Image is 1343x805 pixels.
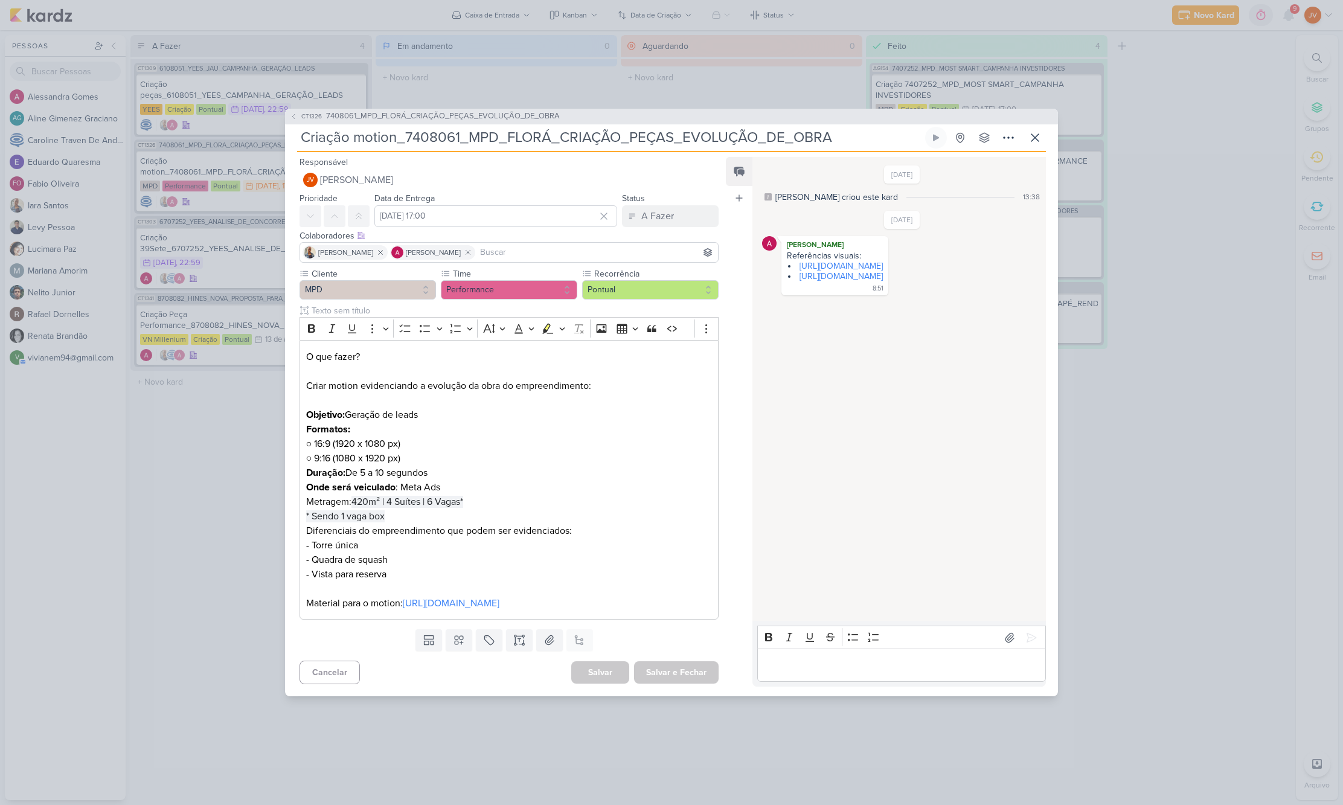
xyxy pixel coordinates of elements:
[1023,191,1040,202] div: 13:38
[320,173,393,187] span: [PERSON_NAME]
[300,169,719,191] button: JV [PERSON_NAME]
[873,284,883,293] div: 8:51
[593,268,719,280] label: Recorrência
[306,423,350,435] strong: Formatos:
[374,205,617,227] input: Select a date
[478,245,716,260] input: Buscar
[800,271,883,281] a: [URL][DOMAIN_NAME]
[391,246,403,258] img: Alessandra Gomes
[931,133,941,143] div: Ligar relógio
[306,350,712,422] p: O que fazer? Criar motion evidenciando a evolução da obra do empreendimento: Geração de leads
[300,193,338,204] label: Prioridade
[582,280,719,300] button: Pontual
[297,127,923,149] input: Kard Sem Título
[300,112,324,121] span: CT1326
[306,481,396,493] strong: Onde será veiculado
[403,597,499,609] a: [URL][DOMAIN_NAME]
[300,661,360,684] button: Cancelar
[775,191,898,204] div: [PERSON_NAME] criou este kard
[452,268,577,280] label: Time
[306,409,345,421] strong: Objetivo:
[351,496,463,508] span: 420m² | 4 Suítes | 6 Vagas*
[757,649,1046,682] div: Editor editing area: main
[300,340,719,620] div: Editor editing area: main
[641,209,674,223] div: A Fazer
[309,304,719,317] input: Texto sem título
[406,247,461,258] span: [PERSON_NAME]
[306,467,345,479] strong: Duração:
[306,422,712,567] p: ○ 16:9 (1920 x 1080 px) ○ 9:16 (1080 x 1920 px) De 5 a 10 segundos : Meta Ads Metragem: Diferenci...
[787,251,883,261] div: Referências visuais:
[310,268,436,280] label: Cliente
[800,261,883,271] a: [URL][DOMAIN_NAME]
[622,193,645,204] label: Status
[622,205,719,227] button: A Fazer
[762,236,777,251] img: Alessandra Gomes
[757,626,1046,649] div: Editor toolbar
[441,280,577,300] button: Performance
[318,247,373,258] span: [PERSON_NAME]
[784,239,886,251] div: [PERSON_NAME]
[300,317,719,341] div: Editor toolbar
[304,246,316,258] img: Iara Santos
[326,111,560,123] span: 7408061_MPD_FLORÁ_CRIAÇÃO_PEÇAS_EVOLUÇÃO_DE_OBRA
[303,173,318,187] div: Joney Viana
[374,193,435,204] label: Data de Entrega
[300,229,719,242] div: Colaboradores
[300,157,348,167] label: Responsável
[300,280,436,300] button: MPD
[306,510,385,522] span: * Sendo 1 vaga box
[306,567,712,611] p: - Vista para reserva Material para o motion:
[307,177,314,184] p: JV
[290,111,560,123] button: CT1326 7408061_MPD_FLORÁ_CRIAÇÃO_PEÇAS_EVOLUÇÃO_DE_OBRA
